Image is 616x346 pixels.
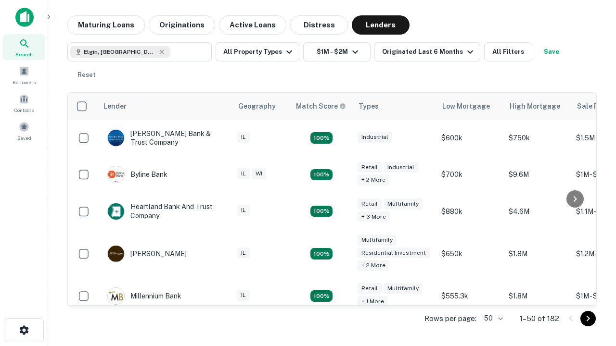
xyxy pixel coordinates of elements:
img: picture [108,203,124,220]
img: picture [108,288,124,304]
div: Industrial [358,132,392,143]
div: Multifamily [358,235,397,246]
div: Matching Properties: 19, hasApolloMatch: undefined [310,169,333,181]
div: + 1 more [358,296,388,307]
div: IL [237,168,250,179]
span: Saved [17,134,31,142]
div: Multifamily [384,198,423,210]
div: Originated Last 6 Months [382,46,476,58]
td: $700k [436,156,504,193]
img: picture [108,130,124,146]
button: All Property Types [216,42,299,62]
td: $650k [436,230,504,278]
td: $600k [436,120,504,156]
div: Retail [358,283,382,294]
div: Matching Properties: 19, hasApolloMatch: undefined [310,206,333,217]
div: Capitalize uses an advanced AI algorithm to match your search with the best lender. The match sco... [296,101,346,111]
button: Lenders [352,15,410,35]
span: Contacts [14,106,34,114]
button: Maturing Loans [67,15,145,35]
div: Heartland Bank And Trust Company [107,202,223,220]
div: Lender [103,100,127,112]
div: Millennium Bank [107,287,181,305]
td: $9.6M [504,156,571,193]
td: $880k [436,193,504,229]
p: Rows per page: [424,313,476,324]
div: IL [237,290,250,301]
td: $1.8M [504,278,571,314]
td: $4.6M [504,193,571,229]
button: All Filters [484,42,532,62]
div: Low Mortgage [442,100,490,112]
th: Low Mortgage [436,93,504,120]
button: Distress [290,15,348,35]
a: Saved [3,118,45,144]
div: Matching Properties: 16, hasApolloMatch: undefined [310,290,333,302]
img: picture [108,246,124,262]
p: 1–50 of 182 [520,313,559,324]
a: Contacts [3,90,45,116]
span: Elgin, [GEOGRAPHIC_DATA], [GEOGRAPHIC_DATA] [84,48,156,56]
iframe: Chat Widget [568,269,616,315]
div: WI [252,168,266,179]
div: + 2 more [358,260,389,271]
div: IL [237,247,250,259]
td: $750k [504,120,571,156]
span: Borrowers [13,78,36,86]
div: Residential Investment [358,247,430,259]
div: Byline Bank [107,166,167,183]
div: Retail [358,198,382,210]
th: Lender [98,93,232,120]
div: Types [359,100,379,112]
div: Multifamily [384,283,423,294]
button: Active Loans [219,15,286,35]
button: Reset [71,65,102,85]
div: IL [237,132,250,143]
div: + 3 more [358,211,390,222]
button: Originated Last 6 Months [374,42,480,62]
div: High Mortgage [510,100,560,112]
th: High Mortgage [504,93,571,120]
div: [PERSON_NAME] [107,245,187,262]
div: 50 [480,311,504,325]
div: IL [237,205,250,216]
div: + 2 more [358,174,389,185]
a: Borrowers [3,62,45,88]
div: Retail [358,162,382,173]
th: Geography [232,93,290,120]
h6: Match Score [296,101,344,111]
div: Matching Properties: 28, hasApolloMatch: undefined [310,132,333,144]
button: Save your search to get updates of matches that match your search criteria. [536,42,567,62]
div: Geography [238,100,276,112]
td: $1.8M [504,230,571,278]
button: Go to next page [580,311,596,326]
a: Search [3,34,45,60]
div: [PERSON_NAME] Bank & Trust Company [107,129,223,147]
img: picture [108,166,124,183]
img: capitalize-icon.png [15,8,34,27]
button: Originations [149,15,215,35]
button: $1M - $2M [303,42,371,62]
th: Capitalize uses an advanced AI algorithm to match your search with the best lender. The match sco... [290,93,353,120]
span: Search [15,50,33,58]
div: Matching Properties: 26, hasApolloMatch: undefined [310,248,333,259]
td: $555.3k [436,278,504,314]
div: Industrial [384,162,418,173]
th: Types [353,93,436,120]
